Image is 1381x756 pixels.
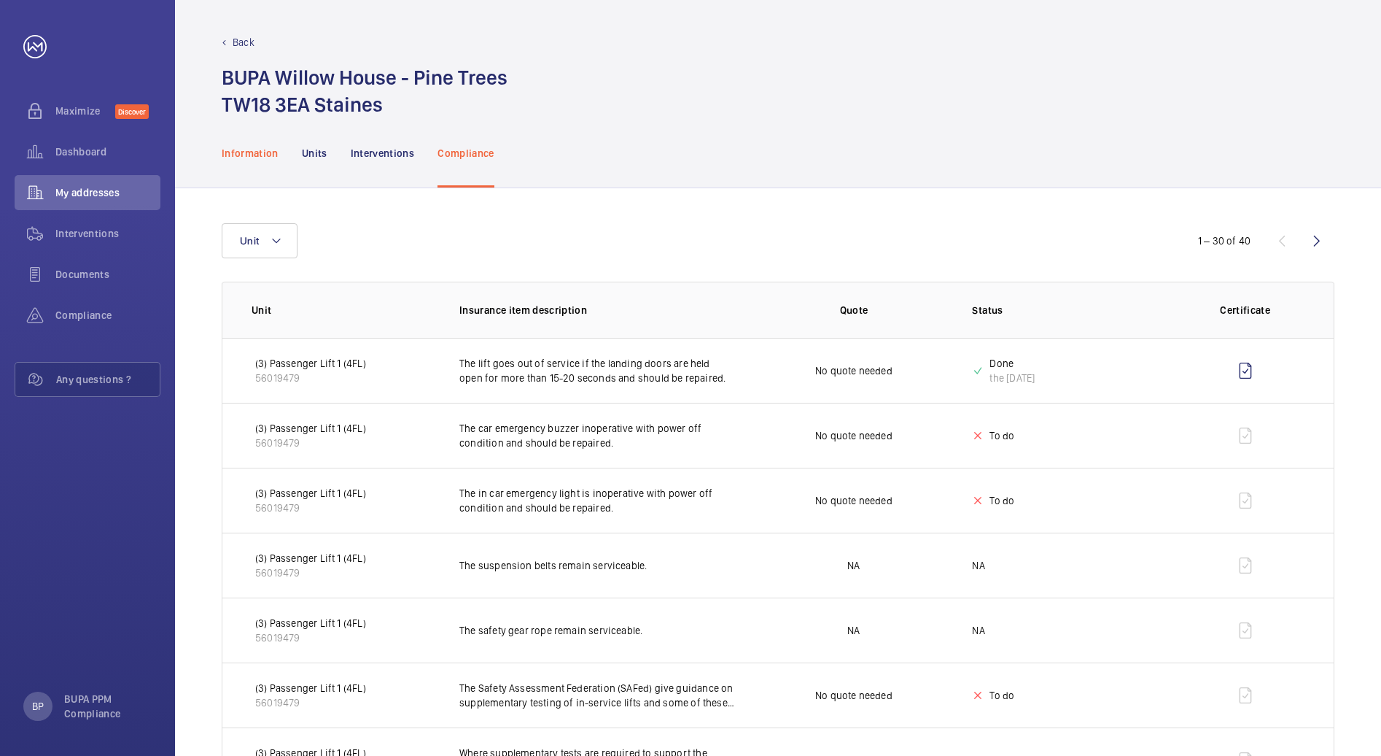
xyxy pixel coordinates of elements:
[233,35,254,50] p: Back
[255,421,366,436] p: (3) Passenger Lift 1 (4FL)
[222,146,279,161] p: Information
[255,630,366,645] p: 56019479
[815,428,892,443] p: No quote needed
[56,372,160,387] span: Any questions ?
[222,223,297,258] button: Unit
[255,486,366,501] p: (3) Passenger Lift 1 (4FL)
[255,501,366,515] p: 56019479
[815,493,892,508] p: No quote needed
[989,493,1014,508] p: To do
[459,303,735,317] p: Insurance item description
[55,308,160,323] span: Compliance
[255,436,366,450] p: 56019479
[255,551,366,566] p: (3) Passenger Lift 1 (4FL)
[459,558,735,573] p: The suspension belts remain serviceable.
[989,428,1014,443] p: To do
[459,681,735,710] p: The Safety Assessment Federation (SAFed) give guidance on supplementary testing of in-service lif...
[222,64,507,118] h1: BUPA Willow House - Pine Trees TW18 3EA Staines
[459,421,735,450] p: The car emergency buzzer inoperative with power off condition and should be repaired.
[302,146,327,161] p: Units
[252,303,436,317] p: Unit
[1198,234,1250,248] div: 1 – 30 of 40
[55,104,115,118] span: Maximize
[32,699,44,714] p: BP
[255,371,366,385] p: 56019479
[255,681,366,695] p: (3) Passenger Lift 1 (4FL)
[989,371,1035,385] div: the [DATE]
[459,356,735,385] p: The lift goes out of service if the landing doors are held open for more than 15-20 seconds and s...
[989,688,1014,703] p: To do
[351,146,415,161] p: Interventions
[815,688,892,703] p: No quote needed
[972,303,1162,317] p: Status
[255,695,366,710] p: 56019479
[989,356,1035,371] p: Done
[55,226,160,241] span: Interventions
[972,623,984,638] p: NA
[255,566,366,580] p: 56019479
[115,104,149,119] span: Discover
[255,616,366,630] p: (3) Passenger Lift 1 (4FL)
[459,623,735,638] p: The safety gear rope remain serviceable.
[847,623,860,638] p: NA
[64,692,152,721] p: BUPA PPM Compliance
[972,558,984,573] p: NA
[840,303,868,317] p: Quote
[55,267,160,282] span: Documents
[55,144,160,159] span: Dashboard
[240,235,259,247] span: Unit
[459,486,735,515] p: The in car emergency light is inoperative with power off condition and should be repaired.
[55,185,160,200] span: My addresses
[255,356,366,371] p: (3) Passenger Lift 1 (4FL)
[437,146,494,161] p: Compliance
[1186,303,1304,317] p: Certificate
[847,558,860,573] p: NA
[815,363,892,378] p: No quote needed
